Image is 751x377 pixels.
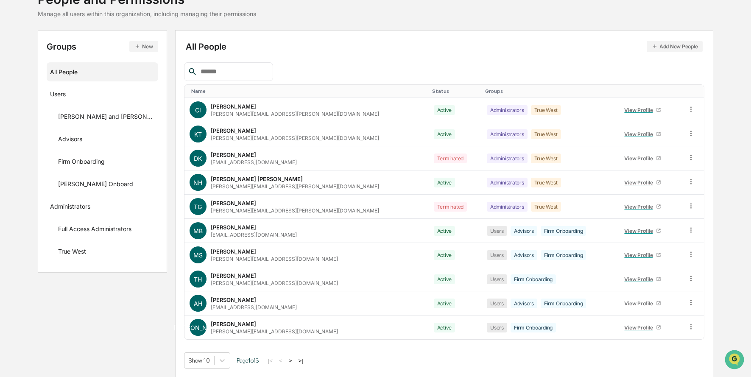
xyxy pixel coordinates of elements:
[531,154,561,163] div: True West
[434,129,455,139] div: Active
[541,226,586,236] div: Firm Onboarding
[58,248,86,258] div: True West
[624,107,656,113] div: View Profile
[194,131,202,138] span: KT
[624,204,656,210] div: View Profile
[531,178,561,187] div: True West
[84,144,103,150] span: Pylon
[487,250,507,260] div: Users
[58,158,105,168] div: Firm Onboarding
[17,123,53,131] span: Data Lookup
[129,41,158,52] button: New
[8,18,154,31] p: How can we help?
[58,103,109,119] a: 🗄️Attestations
[50,203,90,213] div: Administrators
[487,226,507,236] div: Users
[432,88,478,94] div: Toggle SortBy
[211,280,338,286] div: [PERSON_NAME][EMAIL_ADDRESS][DOMAIN_NAME]
[193,251,203,259] span: MS
[511,274,556,284] div: Firm Onboarding
[265,357,275,364] button: |<
[621,297,665,310] a: View Profile
[511,226,537,236] div: Advisors
[511,323,556,332] div: Firm Onboarding
[8,108,15,114] div: 🖐️
[17,107,55,115] span: Preclearance
[624,276,656,282] div: View Profile
[624,252,656,258] div: View Profile
[5,120,57,135] a: 🔎Data Lookup
[487,178,528,187] div: Administrators
[511,250,537,260] div: Advisors
[211,127,256,134] div: [PERSON_NAME]
[50,65,155,79] div: All People
[194,203,202,210] span: TG
[237,357,259,364] span: Page 1 of 3
[211,103,256,110] div: [PERSON_NAME]
[5,103,58,119] a: 🖐️Preclearance
[434,178,455,187] div: Active
[531,202,561,212] div: True West
[70,107,105,115] span: Attestations
[624,131,656,137] div: View Profile
[50,90,66,101] div: Users
[211,304,297,310] div: [EMAIL_ADDRESS][DOMAIN_NAME]
[624,155,656,162] div: View Profile
[58,180,133,190] div: [PERSON_NAME] Onboard
[58,225,131,235] div: Full Access Administrators
[286,357,295,364] button: >
[194,276,202,283] span: TH
[29,73,107,80] div: We're available if you need us!
[8,124,15,131] div: 🔎
[211,200,256,207] div: [PERSON_NAME]
[541,299,586,308] div: Firm Onboarding
[487,299,507,308] div: Users
[211,256,338,262] div: [PERSON_NAME][EMAIL_ADDRESS][DOMAIN_NAME]
[211,296,256,303] div: [PERSON_NAME]
[621,273,665,286] a: View Profile
[61,108,68,114] div: 🗄️
[211,151,256,158] div: [PERSON_NAME]
[434,226,455,236] div: Active
[647,41,703,52] button: Add New People
[689,88,701,94] div: Toggle SortBy
[58,135,82,145] div: Advisors
[434,202,467,212] div: Terminated
[487,154,528,163] div: Administrators
[296,357,306,364] button: >|
[211,183,379,190] div: [PERSON_NAME][EMAIL_ADDRESS][PERSON_NAME][DOMAIN_NAME]
[193,227,203,235] span: MB
[8,65,24,80] img: 1746055101610-c473b297-6a78-478c-a979-82029cc54cd1
[22,39,140,47] input: Clear
[211,232,297,238] div: [EMAIL_ADDRESS][DOMAIN_NAME]
[621,224,665,237] a: View Profile
[211,328,338,335] div: [PERSON_NAME][EMAIL_ADDRESS][DOMAIN_NAME]
[487,323,507,332] div: Users
[434,154,467,163] div: Terminated
[60,143,103,150] a: Powered byPylon
[211,135,379,141] div: [PERSON_NAME][EMAIL_ADDRESS][PERSON_NAME][DOMAIN_NAME]
[194,155,202,162] span: DK
[276,357,285,364] button: <
[211,224,256,231] div: [PERSON_NAME]
[487,274,507,284] div: Users
[621,152,665,165] a: View Profile
[531,105,561,115] div: True West
[624,228,656,234] div: View Profile
[624,300,656,307] div: View Profile
[186,41,703,52] div: All People
[434,105,455,115] div: Active
[211,272,256,279] div: [PERSON_NAME]
[144,67,154,78] button: Start new chat
[624,324,656,331] div: View Profile
[434,299,455,308] div: Active
[38,10,256,17] div: Manage all users within this organization, including managing their permissions
[621,321,665,334] a: View Profile
[619,88,679,94] div: Toggle SortBy
[211,159,297,165] div: [EMAIL_ADDRESS][DOMAIN_NAME]
[724,349,747,372] iframe: Open customer support
[621,176,665,189] a: View Profile
[485,88,612,94] div: Toggle SortBy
